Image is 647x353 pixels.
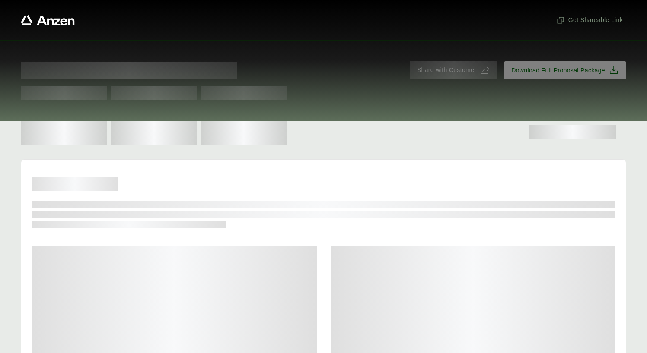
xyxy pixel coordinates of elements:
[21,15,75,25] a: Anzen website
[21,62,237,79] span: Proposal for
[417,66,476,75] span: Share with Customer
[556,16,623,25] span: Get Shareable Link
[21,86,107,100] span: Test
[201,86,287,100] span: Test
[553,12,626,28] button: Get Shareable Link
[111,86,197,100] span: Test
